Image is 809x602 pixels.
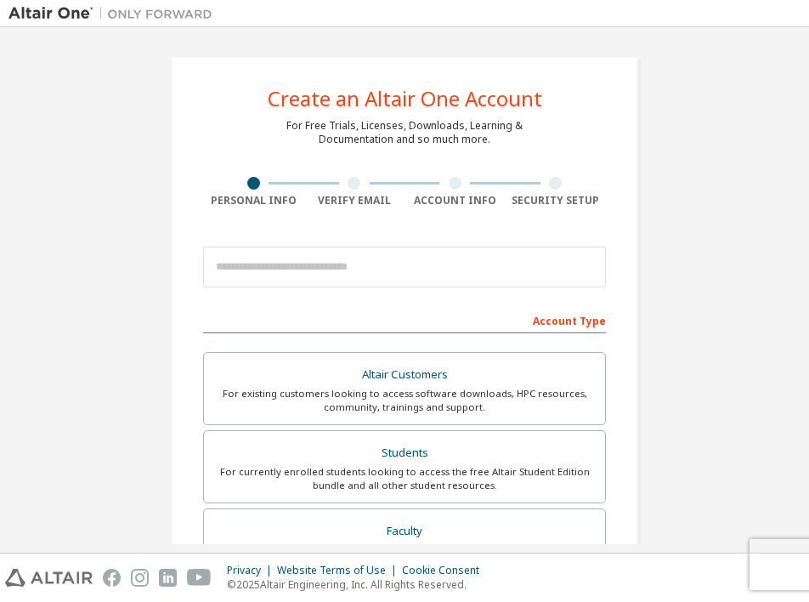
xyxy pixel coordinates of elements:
[227,564,277,577] div: Privacy
[286,119,523,146] div: For Free Trials, Licenses, Downloads, Learning & Documentation and so much more.
[404,194,506,207] div: Account Info
[8,5,221,22] img: Altair One
[131,569,149,587] img: instagram.svg
[214,520,595,543] div: Faculty
[5,569,93,587] img: altair_logo.svg
[304,194,405,207] div: Verify Email
[268,88,542,109] div: Create an Altair One Account
[402,564,489,577] div: Cookie Consent
[203,194,304,207] div: Personal Info
[214,441,595,465] div: Students
[103,569,121,587] img: facebook.svg
[159,569,177,587] img: linkedin.svg
[227,577,489,592] p: © 2025 Altair Engineering, Inc. All Rights Reserved.
[214,542,595,570] div: For faculty & administrators of academic institutions administering students and accessing softwa...
[203,306,606,333] div: Account Type
[187,569,212,587] img: youtube.svg
[214,387,595,414] div: For existing customers looking to access software downloads, HPC resources, community, trainings ...
[214,465,595,492] div: For currently enrolled students looking to access the free Altair Student Edition bundle and all ...
[214,363,595,387] div: Altair Customers
[277,564,402,577] div: Website Terms of Use
[506,194,607,207] div: Security Setup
